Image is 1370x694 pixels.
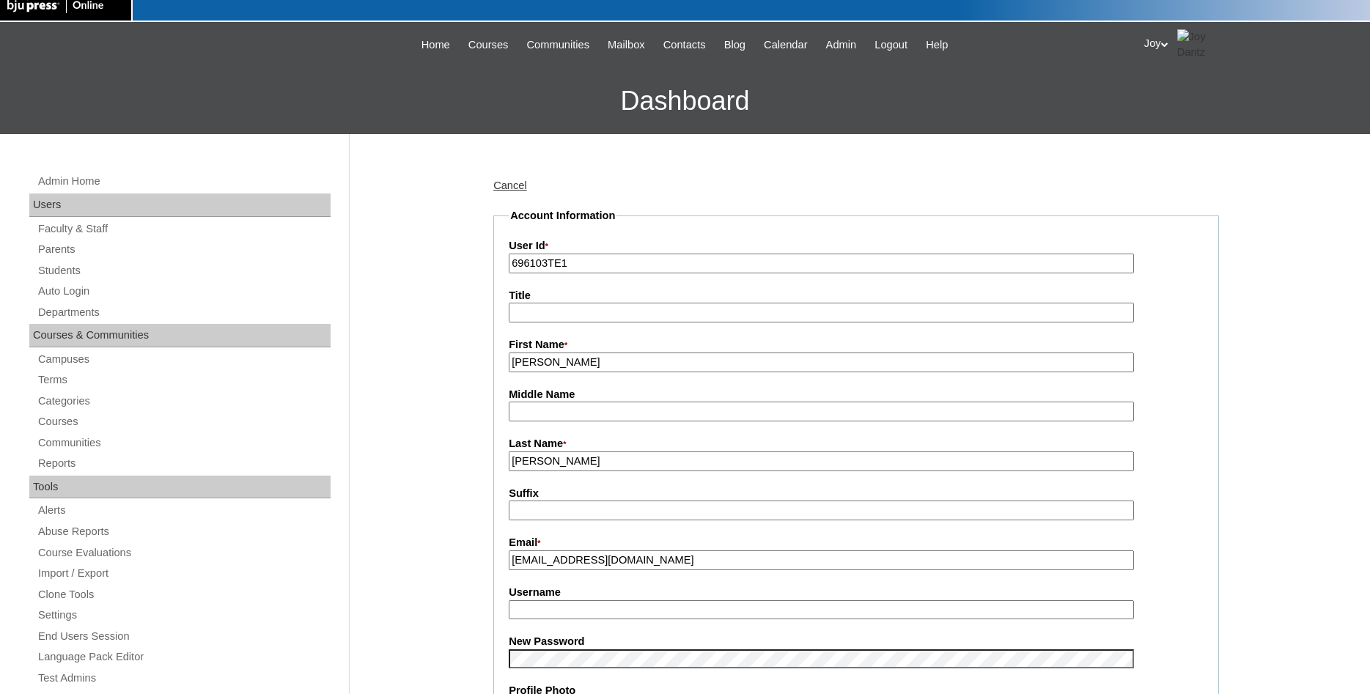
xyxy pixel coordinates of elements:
[37,262,331,280] a: Students
[37,564,331,583] a: Import / Export
[1144,29,1355,59] div: Joy
[509,238,1204,254] label: User Id
[37,240,331,259] a: Parents
[37,282,331,300] a: Auto Login
[509,585,1204,600] label: Username
[37,586,331,604] a: Clone Tools
[37,413,331,431] a: Courses
[826,37,857,53] span: Admin
[520,37,597,53] a: Communities
[663,37,706,53] span: Contacts
[37,606,331,624] a: Settings
[414,37,457,53] a: Home
[29,193,331,217] div: Users
[29,324,331,347] div: Courses & Communities
[461,37,516,53] a: Courses
[509,337,1204,353] label: First Name
[37,454,331,473] a: Reports
[421,37,450,53] span: Home
[37,523,331,541] a: Abuse Reports
[509,535,1204,551] label: Email
[724,37,745,53] span: Blog
[509,387,1204,402] label: Middle Name
[493,180,527,191] a: Cancel
[756,37,814,53] a: Calendar
[656,37,713,53] a: Contacts
[764,37,807,53] span: Calendar
[37,648,331,666] a: Language Pack Editor
[37,303,331,322] a: Departments
[37,350,331,369] a: Campuses
[527,37,590,53] span: Communities
[37,371,331,389] a: Terms
[509,486,1204,501] label: Suffix
[37,669,331,687] a: Test Admins
[37,544,331,562] a: Course Evaluations
[37,392,331,410] a: Categories
[37,501,331,520] a: Alerts
[37,434,331,452] a: Communities
[509,288,1204,303] label: Title
[874,37,907,53] span: Logout
[37,627,331,646] a: End Users Session
[509,634,1204,649] label: New Password
[509,436,1204,452] label: Last Name
[509,208,616,224] legend: Account Information
[918,37,955,53] a: Help
[7,68,1363,134] h3: Dashboard
[37,220,331,238] a: Faculty & Staff
[819,37,864,53] a: Admin
[867,37,915,53] a: Logout
[926,37,948,53] span: Help
[600,37,652,53] a: Mailbox
[37,172,331,191] a: Admin Home
[1177,29,1214,59] img: Joy Dantz
[608,37,645,53] span: Mailbox
[29,476,331,499] div: Tools
[717,37,753,53] a: Blog
[468,37,509,53] span: Courses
